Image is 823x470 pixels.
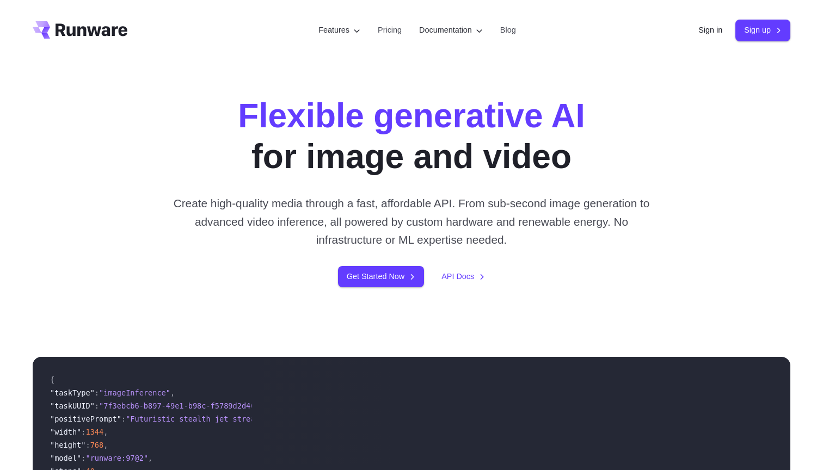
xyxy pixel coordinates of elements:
strong: Flexible generative AI [238,97,585,134]
span: 1344 [85,428,103,436]
span: 768 [90,441,104,449]
span: : [95,388,99,397]
span: , [170,388,175,397]
span: , [103,428,108,436]
span: "taskType" [50,388,95,397]
a: Go to / [33,21,127,39]
span: "positivePrompt" [50,415,121,423]
span: "imageInference" [99,388,170,397]
span: , [148,454,152,462]
span: "Futuristic stealth jet streaking through a neon-lit cityscape with glowing purple exhaust" [126,415,531,423]
span: "height" [50,441,85,449]
span: "width" [50,428,81,436]
span: "taskUUID" [50,401,95,410]
span: : [81,428,85,436]
label: Documentation [419,24,483,36]
span: : [95,401,99,410]
a: Sign up [735,20,790,41]
span: "7f3ebcb6-b897-49e1-b98c-f5789d2d40d7" [99,401,268,410]
h1: for image and video [238,96,585,177]
span: : [121,415,126,423]
a: Sign in [698,24,722,36]
span: "model" [50,454,81,462]
a: Blog [500,24,516,36]
p: Create high-quality media through a fast, affordable API. From sub-second image generation to adv... [169,194,654,249]
span: { [50,375,54,384]
span: : [85,441,90,449]
a: Get Started Now [338,266,424,287]
span: "runware:97@2" [85,454,148,462]
a: Pricing [378,24,402,36]
a: API Docs [441,270,485,283]
label: Features [318,24,360,36]
span: , [103,441,108,449]
span: : [81,454,85,462]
